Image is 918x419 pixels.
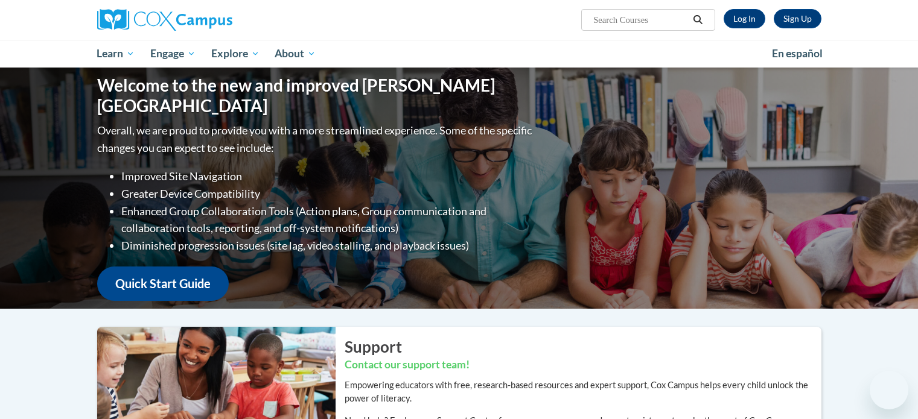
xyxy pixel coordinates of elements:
li: Improved Site Navigation [121,168,535,185]
img: Cox Campus [97,9,232,31]
span: Engage [150,46,196,61]
a: Register [774,9,821,28]
a: About [267,40,324,68]
span: Learn [97,46,135,61]
span: About [275,46,316,61]
div: Main menu [79,40,840,68]
h3: Contact our support team! [345,358,821,373]
h1: Welcome to the new and improved [PERSON_NAME][GEOGRAPHIC_DATA] [97,75,535,116]
input: Search Courses [592,13,689,27]
p: Empowering educators with free, research-based resources and expert support, Cox Campus helps eve... [345,379,821,405]
li: Enhanced Group Collaboration Tools (Action plans, Group communication and collaboration tools, re... [121,203,535,238]
a: Log In [724,9,765,28]
a: En español [764,41,830,66]
h2: Support [345,336,821,358]
a: Learn [89,40,143,68]
a: Quick Start Guide [97,266,229,301]
p: Overall, we are proud to provide you with a more streamlined experience. Some of the specific cha... [97,122,535,157]
li: Diminished progression issues (site lag, video stalling, and playback issues) [121,237,535,254]
span: Explore [211,46,260,61]
iframe: Button to launch messaging window [870,371,908,409]
a: Explore [203,40,267,68]
a: Cox Campus [97,9,327,31]
span: En español [772,47,823,60]
li: Greater Device Compatibility [121,185,535,203]
button: Search [689,13,707,27]
a: Engage [142,40,203,68]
